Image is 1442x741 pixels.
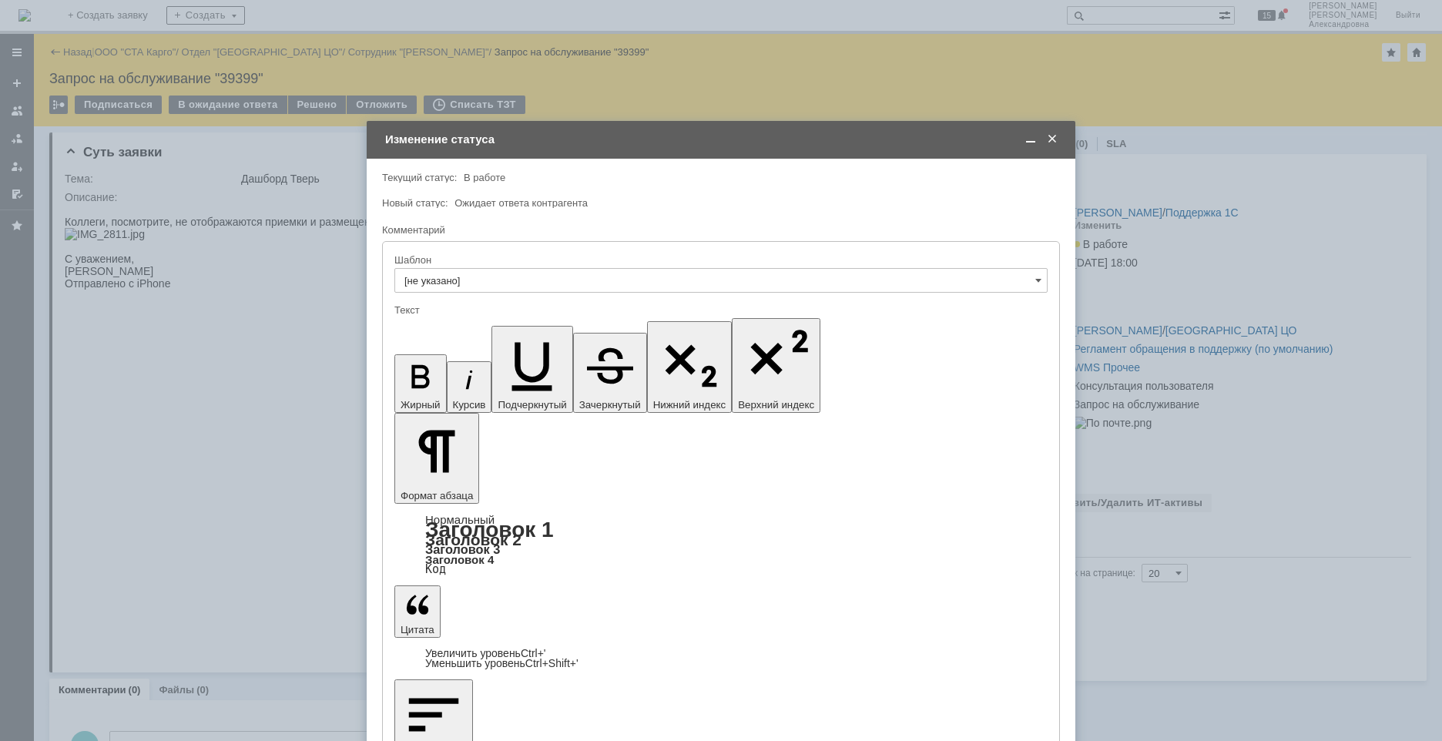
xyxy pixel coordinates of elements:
button: Жирный [394,354,447,413]
span: Зачеркнутый [579,399,641,411]
span: Курсив [453,399,486,411]
div: Шаблон [394,255,1045,265]
label: Текущий статус: [382,172,457,183]
span: Цитата [401,624,434,635]
a: Нормальный [425,513,495,526]
button: Подчеркнутый [491,326,572,413]
a: Заголовок 1 [425,518,554,541]
a: Заголовок 2 [425,531,521,548]
div: Текст [394,305,1045,315]
span: Ожидает ответа контрагента [454,197,588,209]
span: Ctrl+' [521,647,546,659]
span: Ctrl+Shift+' [525,657,578,669]
button: Цитата [394,585,441,638]
a: Заголовок 3 [425,542,500,556]
span: Жирный [401,399,441,411]
span: Формат абзаца [401,490,473,501]
a: Increase [425,647,546,659]
div: Комментарий [382,223,1057,238]
div: Формат абзаца [394,515,1048,575]
button: Зачеркнутый [573,333,647,413]
span: Верхний индекс [738,399,814,411]
a: Decrease [425,657,578,669]
span: В работе [464,172,505,183]
span: Подчеркнутый [498,399,566,411]
span: Свернуть (Ctrl + M) [1023,132,1038,146]
label: Новый статус: [382,197,448,209]
button: Курсив [447,361,492,413]
button: Верхний индекс [732,318,820,413]
span: Закрыть [1045,132,1060,146]
a: Заголовок 4 [425,553,494,566]
button: Нижний индекс [647,321,733,413]
div: Цитата [394,649,1048,669]
a: Код [425,562,446,576]
button: Формат абзаца [394,413,479,504]
span: Нижний индекс [653,399,726,411]
div: Изменение статуса [385,132,1060,146]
